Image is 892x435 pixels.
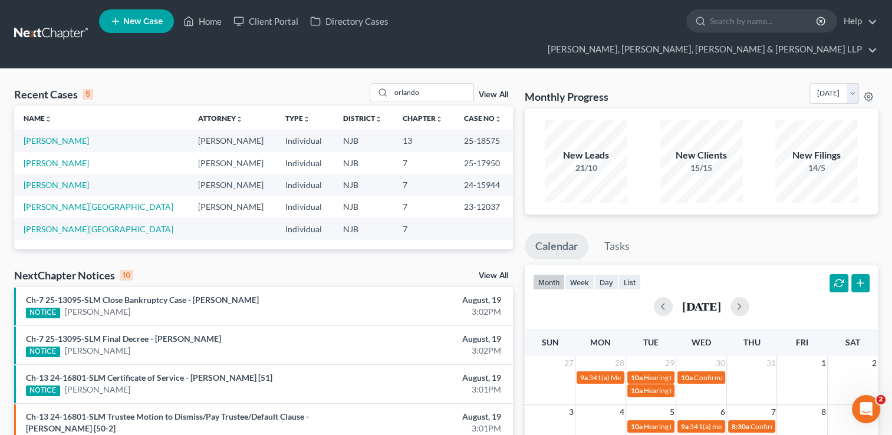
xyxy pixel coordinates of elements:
td: Individual [276,196,333,218]
a: [PERSON_NAME] [24,180,89,190]
a: Home [177,11,228,32]
a: Districtunfold_more [343,114,382,123]
span: 9a [681,422,689,431]
a: [PERSON_NAME] [24,158,89,168]
a: [PERSON_NAME][GEOGRAPHIC_DATA] [24,202,173,212]
h3: Monthly Progress [525,90,608,104]
a: Help [838,11,877,32]
span: 30 [715,356,726,370]
td: Individual [276,174,333,196]
td: NJB [334,196,394,218]
a: View All [479,272,508,280]
button: month [533,274,565,290]
td: [PERSON_NAME] [189,130,276,151]
td: [PERSON_NAME] [189,174,276,196]
span: 2 [876,395,886,404]
span: Mon [590,337,611,347]
span: Sun [542,337,559,347]
span: 10a [631,386,643,395]
button: week [565,274,594,290]
span: Hearing for [PERSON_NAME] [644,386,736,395]
div: NOTICE [26,385,60,396]
span: 29 [664,356,676,370]
button: list [618,274,641,290]
a: [PERSON_NAME] [65,306,130,318]
span: Hearing for [PERSON_NAME] [644,373,736,382]
a: Nameunfold_more [24,114,52,123]
span: 5 [669,405,676,419]
span: Confirmation hearing for [PERSON_NAME] [751,422,884,431]
div: New Leads [545,149,627,162]
a: Tasks [594,233,640,259]
a: View All [479,91,508,99]
div: NOTICE [26,308,60,318]
a: Calendar [525,233,588,259]
span: 6 [719,405,726,419]
div: 5 [83,89,93,100]
div: NextChapter Notices [14,268,133,282]
td: [PERSON_NAME] [189,152,276,174]
span: 10a [631,422,643,431]
a: Chapterunfold_more [403,114,443,123]
span: 9a [580,373,588,382]
div: New Clients [660,149,743,162]
span: 27 [563,356,575,370]
a: Directory Cases [304,11,394,32]
td: [PERSON_NAME] [189,196,276,218]
div: 3:02PM [351,345,501,357]
div: 14/5 [775,162,858,174]
iframe: Intercom live chat [852,395,880,423]
div: 3:02PM [351,306,501,318]
span: Confirmation hearing for [PERSON_NAME] [694,373,828,382]
span: 31 [765,356,776,370]
a: Ch-7 25-13095-SLM Final Decree - [PERSON_NAME] [26,334,221,344]
i: unfold_more [375,116,382,123]
td: 25-18575 [455,130,513,151]
span: 10a [681,373,693,382]
i: unfold_more [236,116,243,123]
span: 4 [618,405,626,419]
span: Sat [845,337,860,347]
a: [PERSON_NAME][GEOGRAPHIC_DATA] [24,224,173,234]
div: 10 [120,270,133,281]
div: August, 19 [351,294,501,306]
div: New Filings [775,149,858,162]
span: 1 [820,356,827,370]
a: [PERSON_NAME] [65,384,130,396]
a: [PERSON_NAME] [65,345,130,357]
span: Wed [692,337,711,347]
td: NJB [334,174,394,196]
td: 13 [393,130,455,151]
span: 341(a) meeting for [PERSON_NAME] & [PERSON_NAME] [690,422,866,431]
td: 25-17950 [455,152,513,174]
td: 7 [393,218,455,240]
button: day [594,274,618,290]
input: Search by name... [391,84,473,101]
a: [PERSON_NAME], [PERSON_NAME], [PERSON_NAME] & [PERSON_NAME] LLP [542,39,877,60]
div: August, 19 [351,411,501,423]
td: NJB [334,152,394,174]
td: 7 [393,152,455,174]
input: Search by name... [710,10,818,32]
span: 2 [871,356,878,370]
a: [PERSON_NAME] [24,136,89,146]
td: 23-12037 [455,196,513,218]
span: 7 [769,405,776,419]
td: 7 [393,174,455,196]
a: Client Portal [228,11,304,32]
i: unfold_more [436,116,443,123]
a: Ch-7 25-13095-SLM Close Bankruptcy Case - [PERSON_NAME] [26,295,259,305]
a: Attorneyunfold_more [198,114,243,123]
span: 3 [568,405,575,419]
div: August, 19 [351,372,501,384]
td: NJB [334,218,394,240]
span: 28 [614,356,626,370]
span: Hearing for [PERSON_NAME] [644,422,736,431]
span: 8:30a [732,422,749,431]
td: Individual [276,152,333,174]
i: unfold_more [495,116,502,123]
div: NOTICE [26,347,60,357]
div: 21/10 [545,162,627,174]
td: Individual [276,218,333,240]
div: Recent Cases [14,87,93,101]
